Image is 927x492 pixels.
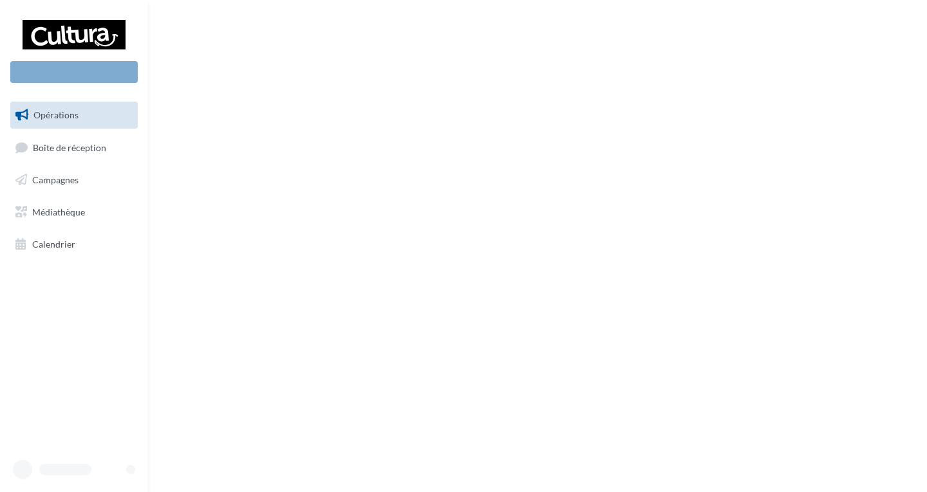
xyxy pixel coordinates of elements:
a: Boîte de réception [8,134,140,161]
div: Nouvelle campagne [10,61,138,83]
span: Opérations [33,109,79,120]
span: Campagnes [32,174,79,185]
a: Opérations [8,102,140,129]
span: Calendrier [32,238,75,249]
span: Médiathèque [32,206,85,217]
a: Campagnes [8,167,140,194]
a: Calendrier [8,231,140,258]
a: Médiathèque [8,199,140,226]
span: Boîte de réception [33,141,106,152]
